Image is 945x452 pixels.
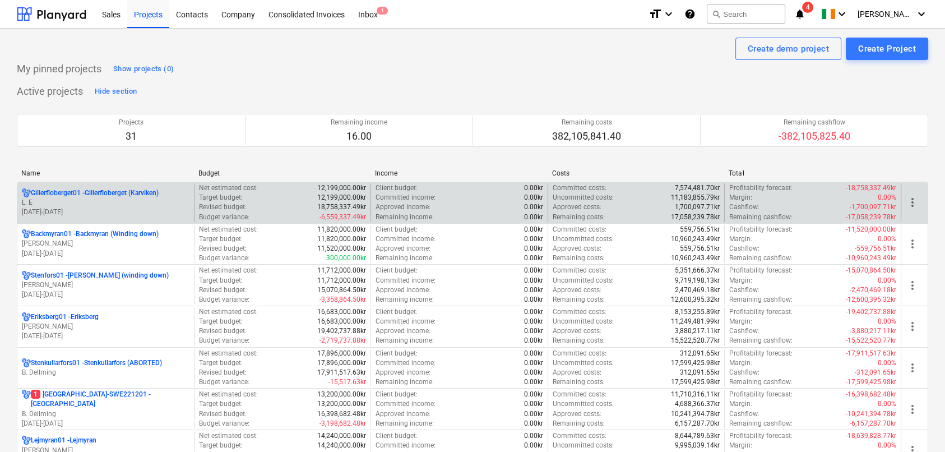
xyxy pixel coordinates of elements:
p: Target budget : [199,358,243,368]
p: Remaining cashflow : [729,336,793,345]
p: -17,911,517.63kr [846,349,896,358]
div: Project has multi currencies enabled [22,358,31,368]
p: Cashflow : [729,409,759,419]
p: 15,070,864.50kr [317,285,366,295]
p: 0.00kr [524,349,543,358]
p: Remaining costs : [553,419,605,428]
p: -11,520,000.00kr [846,225,896,234]
p: Approved costs : [553,244,601,253]
p: 11,820,000.00kr [317,234,366,244]
p: 0.00kr [524,419,543,428]
p: Remaining income : [376,419,434,428]
p: Approved costs : [553,409,601,419]
p: 11,249,481.99kr [671,317,720,326]
p: My pinned projects [17,62,101,76]
p: 0.00kr [524,213,543,222]
p: Budget variance : [199,253,249,263]
p: Revised budget : [199,285,247,295]
div: Costs [552,169,720,177]
p: -15,070,864.50kr [846,266,896,275]
span: more_vert [906,237,919,251]
p: Target budget : [199,441,243,450]
p: Profitability forecast : [729,349,793,358]
p: 559,756.51kr [680,244,720,253]
p: 0.00kr [524,295,543,305]
p: Committed costs : [553,225,606,234]
p: Backmyran01 - Backmyran (Winding down) [31,229,159,239]
p: Remaining costs : [553,377,605,387]
p: Margin : [729,317,752,326]
p: Eriksberg01 - Eriksberg [31,312,99,322]
p: 14,240,000.00kr [317,431,366,441]
span: more_vert [906,196,919,209]
span: more_vert [906,279,919,292]
p: Budget variance : [199,336,249,345]
p: 0.00kr [524,285,543,295]
p: [DATE] - [DATE] [22,249,189,259]
p: 7,574,481.70kr [675,183,720,193]
p: -382,105,825.40 [779,130,850,143]
p: -17,599,425.98kr [846,377,896,387]
i: Knowledge base [684,7,696,21]
p: 16.00 [331,130,387,143]
div: Hide section [95,85,137,98]
p: -2,719,737.88kr [319,336,366,345]
p: Client budget : [376,349,418,358]
p: 8,153,255.89kr [675,307,720,317]
p: Uncommitted costs : [553,234,614,244]
p: 17,599,425.98kr [671,358,720,368]
p: Remaining costs : [553,213,605,222]
p: 11,520,000.00kr [317,244,366,253]
p: Remaining costs : [553,253,605,263]
p: 0.00kr [524,317,543,326]
span: 1 [31,390,40,399]
p: -18,639,828.77kr [846,431,896,441]
p: -6,157,287.70kr [850,419,896,428]
button: Create Project [846,38,928,60]
p: Margin : [729,358,752,368]
p: 0.00kr [524,193,543,202]
p: 11,712,000.00kr [317,266,366,275]
p: Target budget : [199,399,243,409]
div: Project has multi currencies enabled [22,312,31,322]
p: [DATE] - [DATE] [22,207,189,217]
p: Margin : [729,441,752,450]
p: Remaining costs : [553,336,605,345]
p: -18,758,337.49kr [846,183,896,193]
div: 1[GEOGRAPHIC_DATA]-SWE221201 -[GEOGRAPHIC_DATA]B. Dellming[DATE]-[DATE] [22,390,189,428]
p: 31 [119,130,143,143]
i: keyboard_arrow_down [835,7,849,21]
p: B. Dellming [22,368,189,377]
p: [PERSON_NAME] [22,322,189,331]
p: 12,199,000.00kr [317,183,366,193]
p: 0.00kr [524,234,543,244]
p: Target budget : [199,234,243,244]
p: Cashflow : [729,326,759,336]
div: Project has multi currencies enabled [22,229,31,239]
p: Projects [119,118,143,127]
p: -3,358,864.50kr [319,295,366,305]
p: Margin : [729,399,752,409]
button: Create demo project [735,38,841,60]
p: 0.00kr [524,377,543,387]
p: Uncommitted costs : [553,193,614,202]
p: Remaining income [331,118,387,127]
p: Approved costs : [553,202,601,212]
p: Approved income : [376,326,430,336]
p: 9,995,039.14kr [675,441,720,450]
p: Budget variance : [199,419,249,428]
p: -10,960,243.49kr [846,253,896,263]
p: Client budget : [376,390,418,399]
button: Search [707,4,785,24]
span: 1 [377,7,388,15]
p: 0.00kr [524,390,543,399]
p: 0.00% [878,441,896,450]
span: [PERSON_NAME] [858,10,914,19]
p: Budget variance : [199,377,249,387]
p: Remaining costs : [553,295,605,305]
p: -1,700,097.71kr [850,202,896,212]
i: keyboard_arrow_down [915,7,928,21]
p: 0.00% [878,399,896,409]
div: Create Project [858,41,916,56]
p: 6,157,287.70kr [675,419,720,428]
